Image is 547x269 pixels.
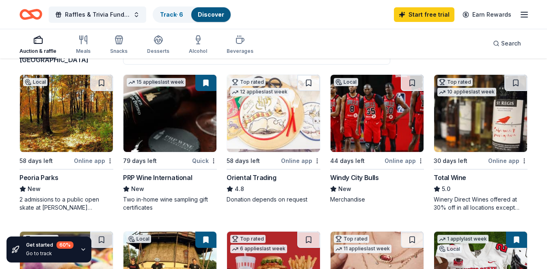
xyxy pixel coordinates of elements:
[19,195,113,212] div: 2 admissions to a public open skate at [PERSON_NAME][GEOGRAPHIC_DATA], 2 admissions to [GEOGRAPHI...
[227,32,253,59] button: Beverages
[501,39,521,48] span: Search
[26,241,74,249] div: Get started
[227,74,320,204] a: Image for Oriental TradingTop rated12 applieslast week58 days leftOnline appOriental Trading4.8Do...
[160,11,183,18] a: Track· 6
[76,32,91,59] button: Meals
[198,11,224,18] a: Discover
[19,173,58,182] div: Peoria Parks
[123,195,217,212] div: Two in-home wine sampling gift certificates
[227,195,320,204] div: Donation depends on request
[458,7,516,22] a: Earn Rewards
[442,184,450,194] span: 5.0
[334,235,369,243] div: Top rated
[235,184,244,194] span: 4.8
[19,74,113,212] a: Image for Peoria ParksLocal58 days leftOnline appPeoria ParksNew2 admissions to a public open ska...
[189,48,207,54] div: Alcohol
[434,74,528,212] a: Image for Total WineTop rated10 applieslast week30 days leftOnline appTotal Wine5.0Winery Direct ...
[131,184,144,194] span: New
[334,78,358,86] div: Local
[227,156,260,166] div: 58 days left
[19,156,53,166] div: 58 days left
[437,78,473,86] div: Top rated
[56,241,74,249] div: 60 %
[19,48,56,54] div: Auction & raffle
[110,48,128,54] div: Snacks
[331,75,424,152] img: Image for Windy City Bulls
[394,7,454,22] a: Start free trial
[76,48,91,54] div: Meals
[434,173,466,182] div: Total Wine
[227,173,277,182] div: Oriental Trading
[147,48,169,54] div: Desserts
[65,10,130,20] span: Raffles & Trivia Fundraiser
[338,184,351,194] span: New
[127,78,186,87] div: 15 applies last week
[437,235,489,243] div: 1 apply last week
[330,74,424,204] a: Image for Windy City BullsLocal44 days leftOnline appWindy City BullsNewMerchandise
[330,195,424,204] div: Merchandise
[437,245,462,253] div: Local
[26,250,74,257] div: Go to track
[49,7,146,23] button: Raffles & Trivia Fundraiser
[227,48,253,54] div: Beverages
[230,78,266,86] div: Top rated
[23,78,48,86] div: Local
[227,75,320,152] img: Image for Oriental Trading
[153,7,231,23] button: Track· 6Discover
[330,156,365,166] div: 44 days left
[110,32,128,59] button: Snacks
[230,245,287,253] div: 6 applies last week
[230,88,289,96] div: 12 applies last week
[334,245,391,253] div: 11 applies last week
[437,88,496,96] div: 10 applies last week
[230,235,266,243] div: Top rated
[74,156,113,166] div: Online app
[127,235,151,243] div: Local
[123,156,157,166] div: 79 days left
[488,156,528,166] div: Online app
[385,156,424,166] div: Online app
[19,5,42,24] a: Home
[434,195,528,212] div: Winery Direct Wines offered at 30% off in all locations except [GEOGRAPHIC_DATA], [GEOGRAPHIC_DAT...
[123,173,192,182] div: PRP Wine International
[28,184,41,194] span: New
[281,156,320,166] div: Online app
[147,32,169,59] button: Desserts
[434,75,527,152] img: Image for Total Wine
[192,156,217,166] div: Quick
[123,75,216,152] img: Image for PRP Wine International
[486,35,528,52] button: Search
[19,32,56,59] button: Auction & raffle
[123,74,217,212] a: Image for PRP Wine International15 applieslast week79 days leftQuickPRP Wine InternationalNewTwo ...
[20,75,113,152] img: Image for Peoria Parks
[434,156,467,166] div: 30 days left
[189,32,207,59] button: Alcohol
[330,173,379,182] div: Windy City Bulls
